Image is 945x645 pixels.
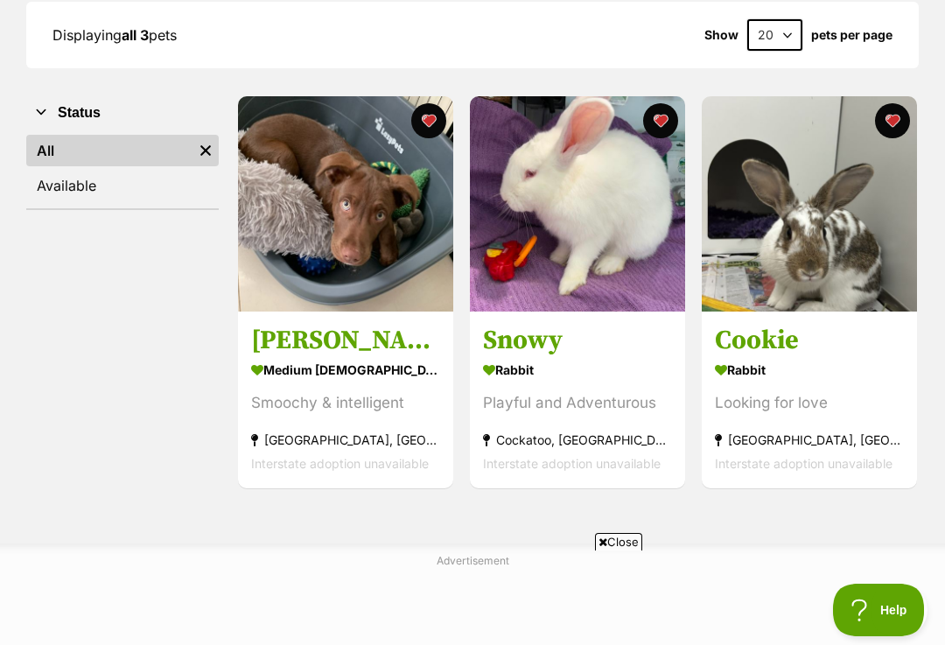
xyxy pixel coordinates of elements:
div: [GEOGRAPHIC_DATA], [GEOGRAPHIC_DATA] [715,429,904,452]
button: favourite [875,103,910,138]
img: Cookie [702,96,917,312]
h3: [PERSON_NAME] ☕️ [251,325,440,358]
a: [PERSON_NAME] ☕️ medium [DEMOGRAPHIC_DATA] Dog Smoochy & intelligent [GEOGRAPHIC_DATA], [GEOGRAPH... [238,312,453,489]
div: Looking for love [715,392,904,416]
a: Snowy Rabbit Playful and Adventurous Cockatoo, [GEOGRAPHIC_DATA] Interstate adoption unavailable ... [470,312,685,489]
span: Displaying pets [52,26,177,44]
h3: Snowy [483,325,672,358]
div: Rabbit [483,358,672,383]
span: Show [704,28,738,42]
span: Close [595,533,642,550]
div: Status [26,131,219,208]
label: pets per page [811,28,892,42]
img: Chai Latte ☕️ [238,96,453,312]
div: Playful and Adventurous [483,392,672,416]
span: Interstate adoption unavailable [483,457,661,472]
span: Interstate adoption unavailable [715,457,892,472]
h3: Cookie [715,325,904,358]
img: Snowy [470,96,685,312]
button: Status [26,102,219,124]
div: Smoochy & intelligent [251,392,440,416]
button: favourite [411,103,446,138]
a: All [26,135,192,166]
a: Available [26,170,219,201]
button: favourite [643,103,678,138]
iframe: Help Scout Beacon - Open [833,584,927,636]
iframe: Advertisement [48,557,897,636]
a: Cookie Rabbit Looking for love [GEOGRAPHIC_DATA], [GEOGRAPHIC_DATA] Interstate adoption unavailab... [702,312,917,489]
strong: all 3 [122,26,149,44]
div: Rabbit [715,358,904,383]
div: [GEOGRAPHIC_DATA], [GEOGRAPHIC_DATA] [251,429,440,452]
a: Remove filter [192,135,219,166]
span: Interstate adoption unavailable [251,457,429,472]
div: Cockatoo, [GEOGRAPHIC_DATA] [483,429,672,452]
div: medium [DEMOGRAPHIC_DATA] Dog [251,358,440,383]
